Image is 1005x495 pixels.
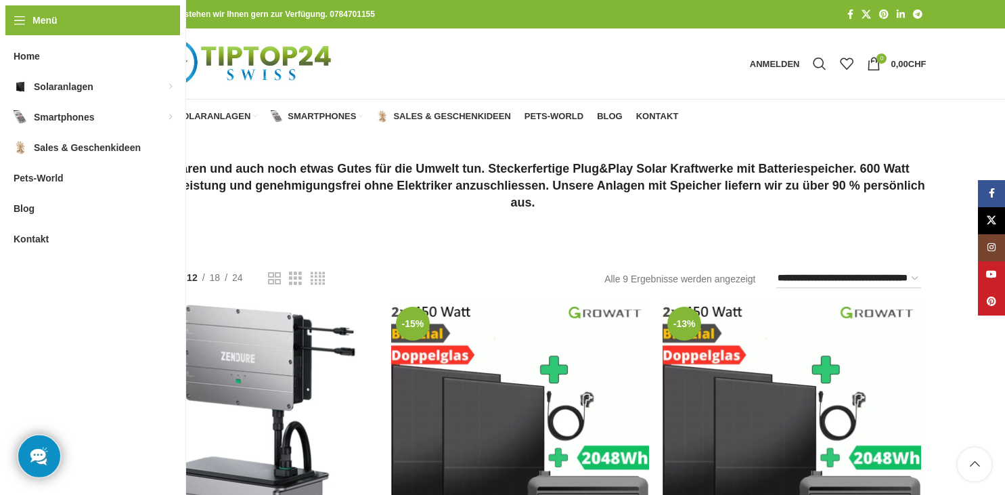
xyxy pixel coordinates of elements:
select: Shop-Reihenfolge [776,269,921,288]
span: -15% [396,307,430,341]
a: Pinterest Social Link [875,5,893,24]
a: Smartphones [271,103,363,130]
a: Anmelden [743,50,807,77]
img: Smartphones [271,110,283,123]
span: Pets-World [524,111,583,122]
p: Alle 9 Ergebnisse werden angezeigt [604,272,755,286]
span: Pets-World [14,166,64,190]
a: 24 [227,270,248,285]
span: Smartphones [288,111,356,122]
a: Instagram Social Link [978,234,1005,261]
a: Rasteransicht 4 [311,270,325,287]
a: Sales & Geschenkideen [376,103,510,130]
span: 18 [210,272,221,283]
strong: Geld sparen und auch noch etwas Gutes für die Umwelt tun. Steckerfertige Plug&Play Solar Kraftwer... [120,162,925,209]
span: Kontakt [636,111,679,122]
a: Solaranlagen [160,103,258,130]
a: 0 0,00CHF [860,50,933,77]
a: Telegram Social Link [909,5,926,24]
a: Scroll to top button [958,448,991,481]
span: Sales & Geschenkideen [393,111,510,122]
span: -13% [667,307,701,341]
a: Facebook Social Link [843,5,857,24]
a: X Social Link [857,5,875,24]
span: Smartphones [34,105,94,129]
a: Facebook Social Link [978,180,1005,207]
strong: Bei allen Fragen stehen wir Ihnen gern zur Verfügung. 0784701155 [120,9,375,19]
a: Suche [806,50,833,77]
a: Blog [597,103,623,130]
bdi: 0,00 [891,59,926,69]
span: Solaranlagen [34,74,93,99]
a: YouTube Social Link [978,261,1005,288]
a: Kontakt [636,103,679,130]
a: 18 [205,270,225,285]
span: 0 [876,53,887,64]
span: Kontakt [14,227,49,251]
span: Sales & Geschenkideen [34,135,141,160]
a: Pinterest Social Link [978,288,1005,316]
img: Smartphones [14,110,27,124]
img: Sales & Geschenkideen [14,141,27,154]
div: Hauptnavigation [113,103,686,130]
span: Solaranlagen [177,111,251,122]
a: X Social Link [978,207,1005,234]
span: Home [14,44,40,68]
a: Rasteransicht 2 [268,270,281,287]
span: Blog [597,111,623,122]
span: Blog [14,196,35,221]
span: 12 [187,272,198,283]
img: Solaranlagen [14,80,27,93]
a: LinkedIn Social Link [893,5,909,24]
span: 24 [232,272,243,283]
a: Rasteransicht 3 [289,270,302,287]
span: Menü [32,13,58,28]
div: Meine Wunschliste [833,50,860,77]
img: Sales & Geschenkideen [376,110,388,123]
a: Pets-World [524,103,583,130]
span: CHF [908,59,926,69]
img: Tiptop24 Nachhaltige & Faire Produkte [120,28,365,99]
a: 12 [182,270,202,285]
a: Logo der Website [120,58,365,68]
span: Anmelden [750,60,800,68]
